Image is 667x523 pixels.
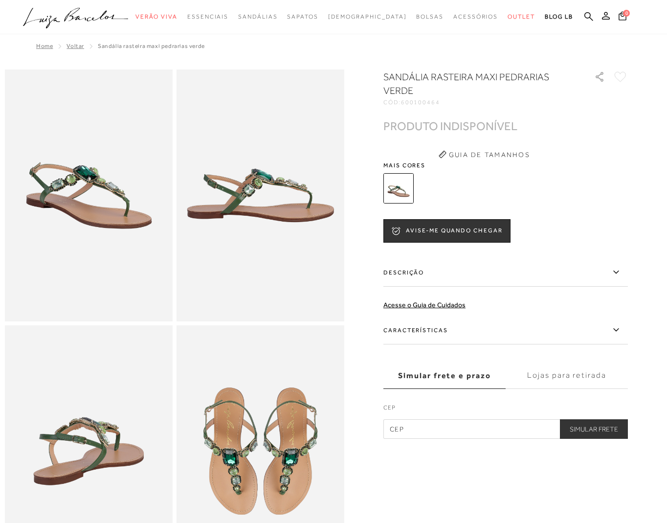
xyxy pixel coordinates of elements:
[383,99,579,105] div: CÓD:
[187,13,228,20] span: Essenciais
[435,147,533,162] button: Guia de Tamanhos
[416,8,444,26] a: noSubCategoriesText
[135,13,178,20] span: Verão Viva
[508,13,535,20] span: Outlet
[287,8,318,26] a: noSubCategoriesText
[560,419,628,439] button: Simular Frete
[545,13,573,20] span: BLOG LB
[383,162,628,168] span: Mais cores
[383,419,628,439] input: CEP
[623,10,630,17] span: 0
[401,99,440,106] span: 600100464
[36,43,53,49] a: Home
[383,121,517,131] div: PRODUTO INDISPONÍVEL
[383,301,466,309] a: Acesse o Guia de Cuidados
[506,363,628,389] label: Lojas para retirada
[5,69,173,321] img: image
[177,69,344,321] img: image
[238,13,277,20] span: Sandálias
[98,43,205,49] span: Sandália rasteira maxi pedrarias verde
[135,8,178,26] a: noSubCategoriesText
[453,13,498,20] span: Acessórios
[383,363,506,389] label: Simular frete e prazo
[328,8,407,26] a: noSubCategoriesText
[238,8,277,26] a: noSubCategoriesText
[383,258,628,287] label: Descrição
[67,43,84,49] a: Voltar
[453,8,498,26] a: noSubCategoriesText
[616,11,629,24] button: 0
[287,13,318,20] span: Sapatos
[328,13,407,20] span: [DEMOGRAPHIC_DATA]
[508,8,535,26] a: noSubCategoriesText
[383,403,628,417] label: CEP
[383,173,414,204] img: Sandália rasteira maxi pedrarias verde
[383,316,628,344] label: Características
[187,8,228,26] a: noSubCategoriesText
[383,70,567,97] h1: Sandália rasteira maxi pedrarias verde
[416,13,444,20] span: Bolsas
[545,8,573,26] a: BLOG LB
[383,219,511,243] button: AVISE-ME QUANDO CHEGAR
